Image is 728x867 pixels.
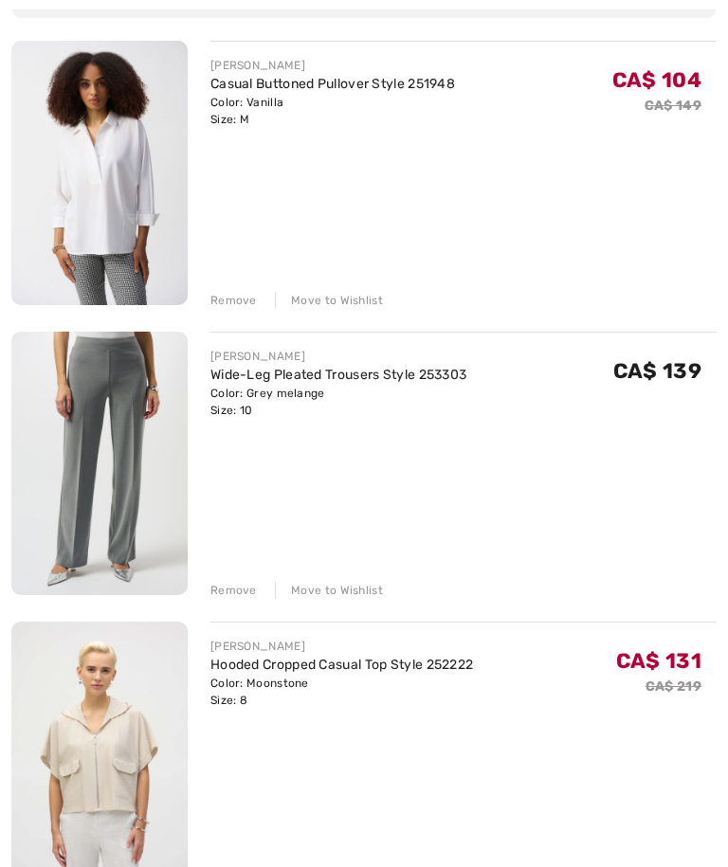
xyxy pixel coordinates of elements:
div: Color: Grey melange Size: 10 [210,385,466,419]
s: CA$ 219 [646,678,701,695]
div: Remove [210,582,257,599]
div: [PERSON_NAME] [210,348,466,365]
div: [PERSON_NAME] [210,57,455,74]
div: Move to Wishlist [275,582,383,599]
s: CA$ 149 [645,98,701,114]
div: Move to Wishlist [275,292,383,309]
div: Remove [210,292,257,309]
span: CA$ 139 [613,358,701,384]
a: Wide-Leg Pleated Trousers Style 253303 [210,367,466,383]
img: Casual Buttoned Pullover Style 251948 [11,41,188,305]
div: Color: Moonstone Size: 8 [210,675,473,709]
a: Casual Buttoned Pullover Style 251948 [210,76,455,92]
span: CA$ 104 [612,67,701,93]
span: CA$ 131 [616,648,701,674]
div: Color: Vanilla Size: M [210,94,455,128]
img: Wide-Leg Pleated Trousers Style 253303 [11,332,188,596]
a: Hooded Cropped Casual Top Style 252222 [210,657,473,673]
div: [PERSON_NAME] [210,638,473,655]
